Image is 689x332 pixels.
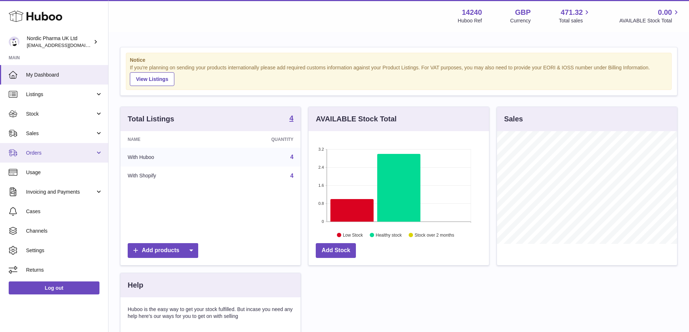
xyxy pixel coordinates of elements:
text: 0 [322,219,324,224]
span: Channels [26,228,103,234]
span: Stock [26,111,95,117]
a: 4 [290,173,293,179]
a: 4 [290,154,293,160]
a: Add Stock [316,243,356,258]
span: Cases [26,208,103,215]
span: Sales [26,130,95,137]
th: Quantity [218,131,301,148]
span: Usage [26,169,103,176]
a: View Listings [130,72,174,86]
h3: Total Listings [128,114,174,124]
a: Add products [128,243,198,258]
div: Currency [510,17,531,24]
a: 471.32 Total sales [559,8,591,24]
img: tetiana_hyria@wow24-7.io [9,36,20,47]
p: Huboo is the easy way to get your stock fulfilled. But incase you need any help here's our ways f... [128,306,293,320]
td: With Huboo [120,148,218,167]
h3: Help [128,280,143,290]
text: 0.8 [319,201,324,206]
span: Listings [26,91,95,98]
div: Nordic Pharma UK Ltd [27,35,92,49]
strong: GBP [515,8,531,17]
span: Invoicing and Payments [26,189,95,195]
text: 1.6 [319,183,324,187]
a: 0.00 AVAILABLE Stock Total [619,8,680,24]
text: 3.2 [319,147,324,151]
div: If you're planning on sending your products internationally please add required customs informati... [130,64,668,86]
span: Settings [26,247,103,254]
span: 0.00 [658,8,672,17]
text: Stock over 2 months [415,232,454,237]
span: AVAILABLE Stock Total [619,17,680,24]
h3: AVAILABLE Stock Total [316,114,396,124]
div: Huboo Ref [458,17,482,24]
strong: 14240 [462,8,482,17]
a: 4 [289,115,293,123]
span: Returns [26,267,103,273]
h3: Sales [504,114,523,124]
td: With Shopify [120,167,218,185]
th: Name [120,131,218,148]
a: Log out [9,281,99,294]
span: Total sales [559,17,591,24]
strong: Notice [130,57,668,64]
span: 471.32 [561,8,583,17]
strong: 4 [289,115,293,122]
text: 2.4 [319,165,324,169]
span: My Dashboard [26,72,103,78]
text: Low Stock [343,232,363,237]
span: [EMAIL_ADDRESS][DOMAIN_NAME] [27,42,106,48]
span: Orders [26,150,95,156]
text: Healthy stock [376,232,402,237]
